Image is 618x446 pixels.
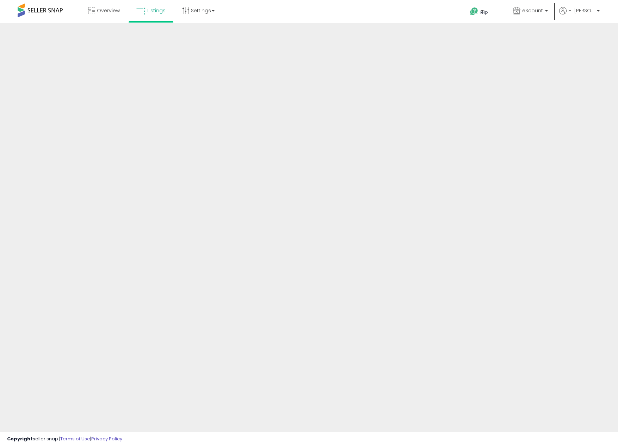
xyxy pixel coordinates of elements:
span: Help [478,9,488,15]
span: Listings [147,7,166,14]
span: Overview [97,7,120,14]
span: Hi [PERSON_NAME] [568,7,595,14]
span: eScount [522,7,543,14]
a: Hi [PERSON_NAME] [559,7,600,23]
i: Get Help [470,7,478,16]
a: Help [464,2,502,23]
